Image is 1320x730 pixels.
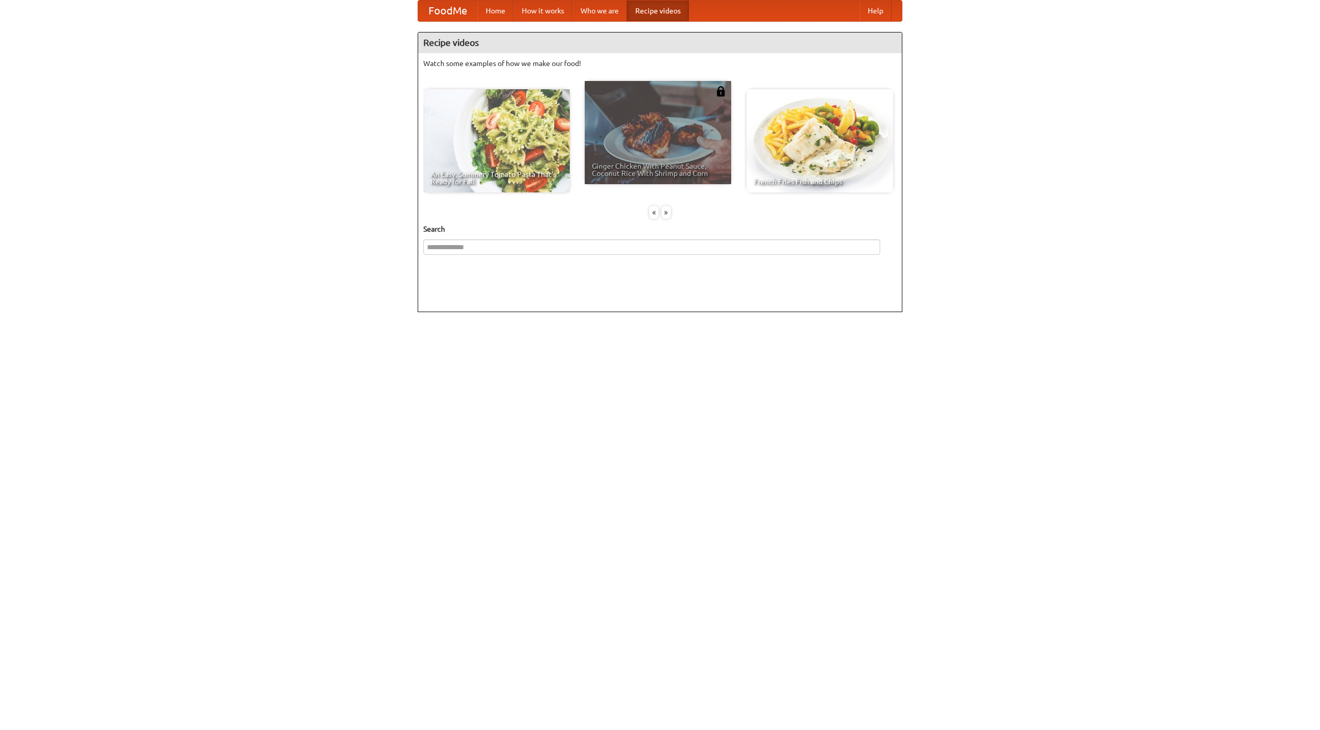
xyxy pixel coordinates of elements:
[431,171,563,185] span: An Easy, Summery Tomato Pasta That's Ready for Fall
[860,1,892,21] a: Help
[649,206,658,219] div: «
[747,89,893,192] a: French Fries Fish and Chips
[423,89,570,192] a: An Easy, Summery Tomato Pasta That's Ready for Fall
[418,33,902,53] h4: Recipe videos
[572,1,627,21] a: Who we are
[477,1,514,21] a: Home
[662,206,671,219] div: »
[514,1,572,21] a: How it works
[418,1,477,21] a: FoodMe
[423,58,897,69] p: Watch some examples of how we make our food!
[754,178,886,185] span: French Fries Fish and Chips
[423,224,897,234] h5: Search
[716,86,726,96] img: 483408.png
[627,1,689,21] a: Recipe videos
